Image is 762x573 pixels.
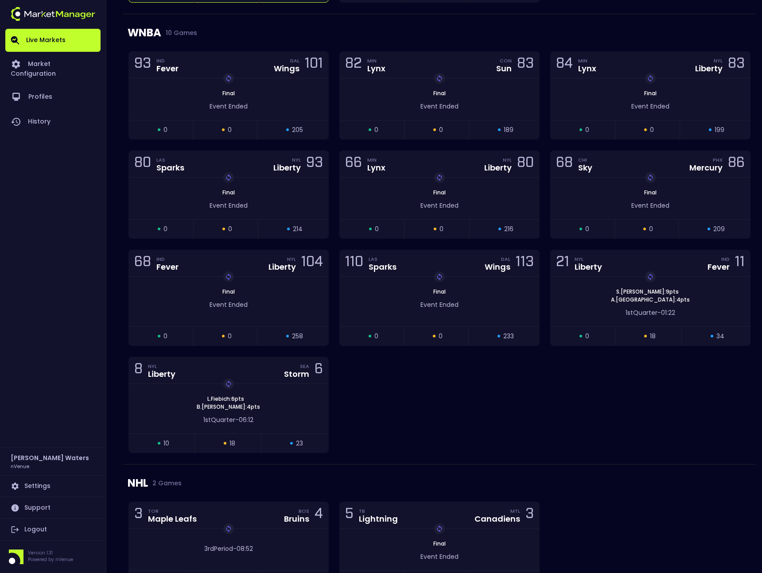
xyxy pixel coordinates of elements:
[148,363,175,370] div: NYL
[225,273,232,280] img: replayImg
[585,125,589,135] span: 0
[28,556,73,563] p: Powered by nVenue
[689,164,723,172] div: Mercury
[431,189,448,196] span: Final
[163,225,167,234] span: 0
[695,65,723,73] div: Liberty
[148,507,197,515] div: TOR
[284,515,309,523] div: Bruins
[345,507,354,523] div: 5
[431,89,448,97] span: Final
[11,463,29,469] h3: nVenue
[292,125,303,135] span: 205
[156,263,179,271] div: Fever
[225,174,232,181] img: replayImg
[474,515,520,523] div: Canadiens
[301,255,323,271] div: 104
[500,57,512,64] div: CON
[735,255,745,271] div: 11
[5,497,101,519] a: Support
[650,125,654,135] span: 0
[359,515,398,523] div: Lightning
[715,125,724,135] span: 199
[504,125,513,135] span: 189
[431,288,448,295] span: Final
[5,550,101,564] div: Version 1.31Powered by nVenue
[273,164,301,172] div: Liberty
[496,65,512,73] div: Sun
[575,256,602,263] div: NYL
[296,439,303,448] span: 23
[228,332,232,341] span: 0
[290,57,299,64] div: DAL
[420,300,459,309] span: Event Ended
[5,109,101,134] a: History
[631,201,669,210] span: Event Ended
[556,57,573,73] div: 84
[203,415,235,424] span: 1st Quarter
[345,156,362,172] div: 66
[575,263,602,271] div: Liberty
[5,476,101,497] a: Settings
[367,57,385,64] div: MIN
[713,156,723,163] div: PHX
[649,225,653,234] span: 0
[359,507,398,515] div: TB
[504,225,513,234] span: 216
[716,332,724,341] span: 34
[374,125,378,135] span: 0
[608,296,692,304] span: A . [GEOGRAPHIC_DATA] : 4 pts
[647,174,654,181] img: replayImg
[156,164,184,172] div: Sparks
[661,308,675,317] span: 01:22
[641,189,659,196] span: Final
[436,273,443,280] img: replayImg
[420,102,459,111] span: Event Ended
[220,288,237,295] span: Final
[156,256,179,263] div: IND
[375,225,379,234] span: 0
[163,439,169,448] span: 10
[305,57,323,73] div: 101
[439,332,443,341] span: 0
[306,156,323,172] div: 93
[439,125,443,135] span: 0
[708,263,730,271] div: Fever
[484,164,512,172] div: Liberty
[11,7,95,21] img: logo
[156,57,179,64] div: IND
[220,89,237,97] span: Final
[128,14,751,51] div: WNBA
[315,507,323,523] div: 4
[585,225,589,234] span: 0
[300,363,309,370] div: SEA
[439,225,443,234] span: 0
[163,125,167,135] span: 0
[647,75,654,82] img: replayImg
[631,102,669,111] span: Event Ended
[156,156,184,163] div: LAS
[148,480,182,487] span: 2 Games
[714,57,723,64] div: NYL
[225,525,232,532] img: replayImg
[436,75,443,82] img: replayImg
[5,29,101,52] a: Live Markets
[228,125,232,135] span: 0
[517,156,534,172] div: 80
[503,332,514,341] span: 233
[284,370,309,378] div: Storm
[5,519,101,540] a: Logout
[657,308,661,317] span: -
[585,332,589,341] span: 0
[292,332,303,341] span: 258
[161,29,197,36] span: 10 Games
[204,544,233,553] span: 3rd Period
[367,65,385,73] div: Lynx
[650,332,656,341] span: 18
[728,156,745,172] div: 86
[578,57,596,64] div: MIN
[239,415,253,424] span: 06:12
[367,164,385,172] div: Lynx
[510,507,520,515] div: MTL
[210,201,248,210] span: Event Ended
